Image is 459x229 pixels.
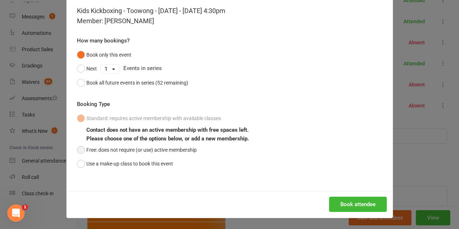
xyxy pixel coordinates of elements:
button: Use a make-up class to book this event [77,157,173,171]
div: Book all future events in series (52 remaining) [86,79,188,87]
span: 1 [22,204,28,210]
label: Booking Type [77,100,110,109]
button: Free: does not require (or use) active membership [77,143,197,157]
div: Events in series [77,62,382,75]
label: How many bookings? [77,36,130,45]
b: Please choose one of the options below, or add a new membership. [86,135,249,142]
iframe: Intercom live chat [7,204,25,222]
button: Book all future events in series (52 remaining) [77,76,188,90]
div: Kids Kickboxing - Toowong - [DATE] - [DATE] 4:30pm Member: [PERSON_NAME] [77,6,382,26]
button: Book attendee [329,197,387,212]
b: Contact does not have an active membership with free spaces left. [86,127,249,133]
button: Next [77,62,97,75]
button: Book only this event [77,48,131,62]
